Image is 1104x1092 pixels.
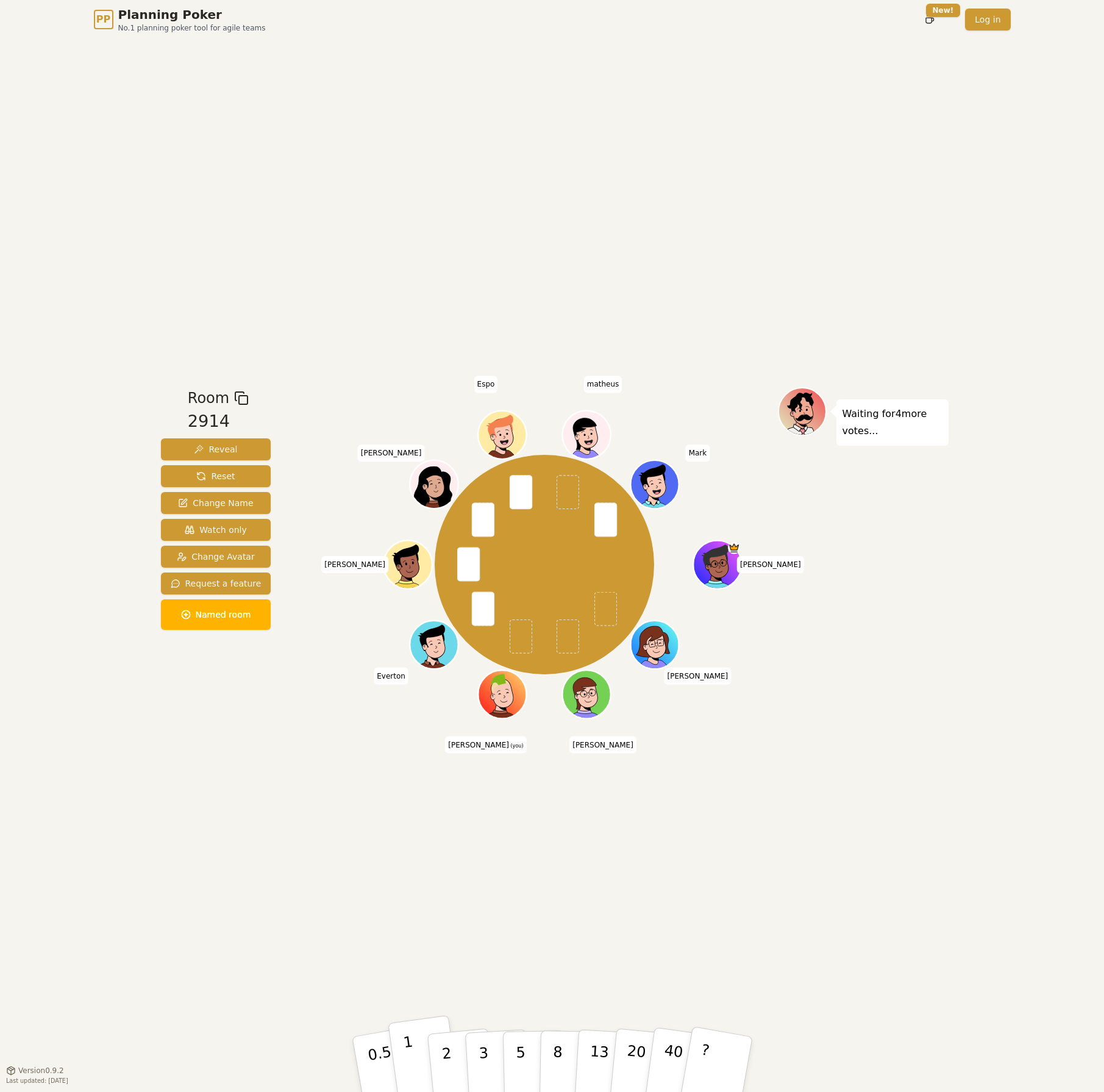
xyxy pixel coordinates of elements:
[584,376,622,393] span: Click to change your name
[171,577,262,590] span: Request a feature
[177,551,255,563] span: Change Avatar
[181,608,251,621] span: Named room
[374,667,408,684] span: Click to change your name
[118,23,266,33] span: No.1 planning poker tool for agile teams
[96,12,110,27] span: PP
[480,671,525,717] button: Click to change your avatar
[161,599,271,630] button: Named room
[194,443,237,455] span: Reveal
[178,497,253,509] span: Change Name
[118,6,266,23] span: Planning Poker
[509,743,524,748] span: (you)
[94,6,266,33] a: PPPlanning PokerNo.1 planning poker tool for agile teams
[664,667,732,684] span: Click to change your name
[188,387,229,409] span: Room
[965,9,1010,30] a: Log in
[6,1066,64,1076] button: Version0.9.2
[728,541,740,554] span: Rafael is the host
[6,1077,68,1084] span: Last updated: [DATE]
[196,470,235,482] span: Reset
[569,736,636,753] span: Click to change your name
[737,556,804,573] span: Click to change your name
[161,546,271,568] button: Change Avatar
[161,465,271,487] button: Reset
[686,444,710,462] span: Click to change your name
[161,519,271,541] button: Watch only
[474,376,498,393] span: Click to change your name
[445,736,526,753] span: Click to change your name
[161,438,271,460] button: Reveal
[18,1066,64,1076] span: Version 0.9.2
[188,409,249,434] div: 2914
[161,573,271,594] button: Request a feature
[185,524,247,536] span: Watch only
[842,405,942,440] p: Waiting for 4 more votes...
[161,492,271,514] button: Change Name
[321,556,388,573] span: Click to change your name
[358,444,425,462] span: Click to change your name
[919,9,941,30] button: New!
[926,4,961,17] div: New!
